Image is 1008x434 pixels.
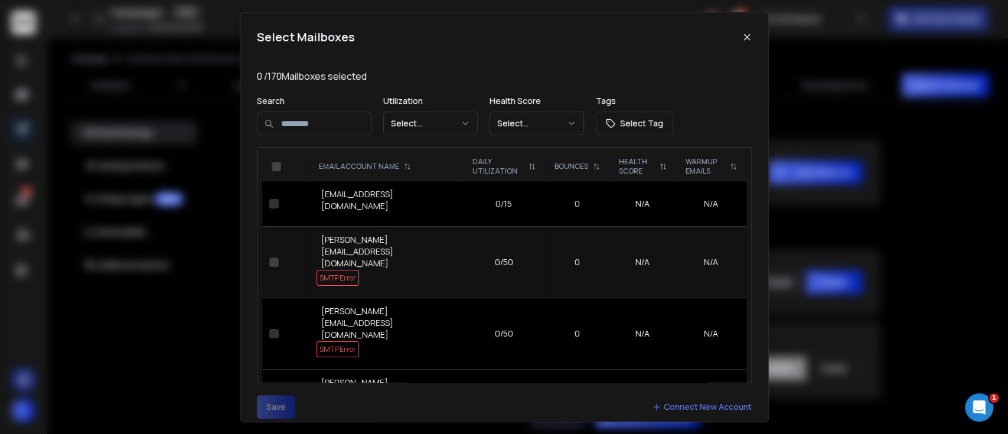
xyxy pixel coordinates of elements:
iframe: Intercom live chat [965,393,993,422]
p: Tags [596,95,673,107]
p: Utilization [383,95,478,107]
p: Health Score [490,95,584,107]
button: Select... [383,112,478,135]
h1: Select Mailboxes [257,29,355,45]
button: Select... [490,112,584,135]
p: 0 / 170 Mailboxes selected [257,69,752,83]
p: Search [257,95,371,107]
span: 1 [989,393,999,403]
button: Select Tag [596,112,673,135]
